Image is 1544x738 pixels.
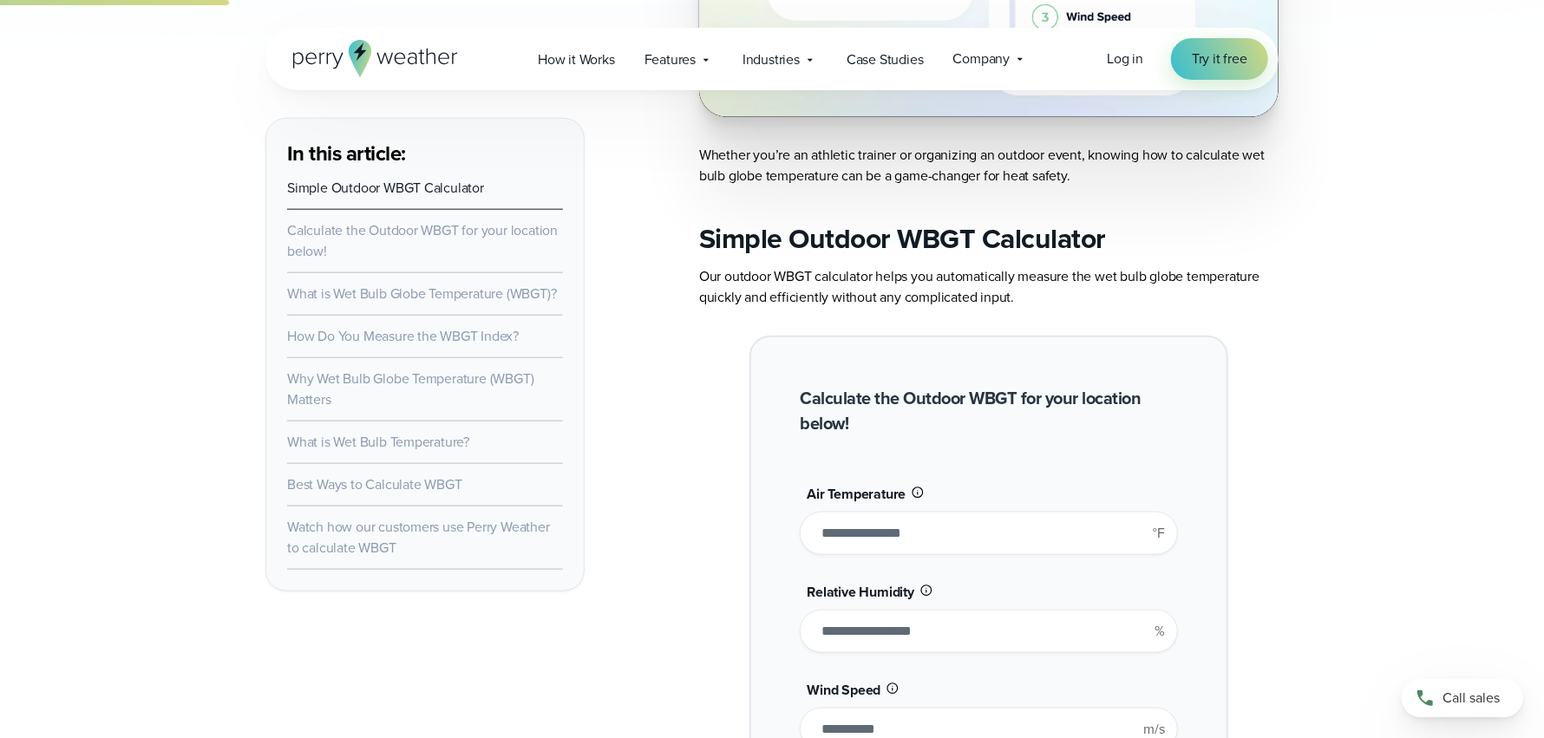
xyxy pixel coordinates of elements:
a: Why Wet Bulb Globe Temperature (WBGT) Matters [287,369,534,409]
span: Call sales [1443,688,1500,709]
a: What is Wet Bulb Globe Temperature (WBGT)? [287,284,557,304]
a: Case Studies [832,42,939,77]
p: Our outdoor WBGT calculator helps you automatically measure the wet bulb globe temperature quickl... [699,266,1279,308]
a: Log in [1107,49,1143,69]
span: How it Works [538,49,615,70]
a: How it Works [523,42,630,77]
a: How Do You Measure the WBGT Index? [287,326,519,346]
span: Industries [743,49,800,70]
a: Watch how our customers use Perry Weather to calculate WBGT [287,517,550,558]
a: Simple Outdoor WBGT Calculator [287,178,484,198]
span: Features [644,49,696,70]
h3: In this article: [287,140,563,167]
span: Relative Humidity [807,582,914,602]
h2: Calculate the Outdoor WBGT for your location below! [800,386,1177,436]
a: What is Wet Bulb Temperature? [287,432,469,452]
p: Whether you’re an athletic trainer or organizing an outdoor event, knowing how to calculate wet b... [699,145,1279,186]
span: Case Studies [847,49,924,70]
span: Company [953,49,1011,69]
a: Call sales [1402,679,1523,717]
span: Try it free [1192,49,1247,69]
a: Calculate the Outdoor WBGT for your location below! [287,220,558,261]
a: Try it free [1171,38,1268,80]
a: Best Ways to Calculate WBGT [287,474,462,494]
span: Wind Speed [807,680,880,700]
span: Air Temperature [807,484,906,504]
h2: Simple Outdoor WBGT Calculator [699,221,1279,256]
